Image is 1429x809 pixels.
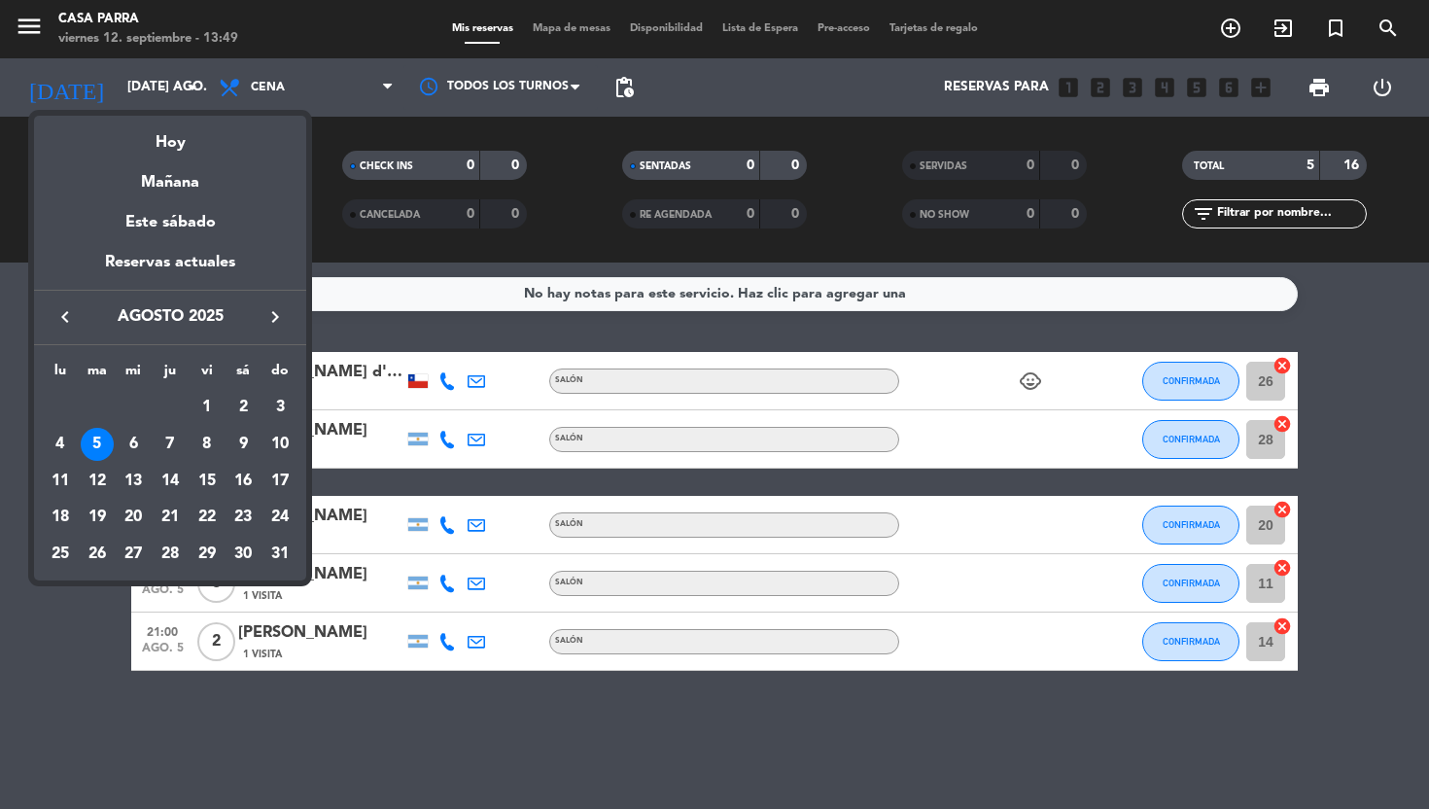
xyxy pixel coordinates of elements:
td: 29 de agosto de 2025 [189,536,226,573]
td: 10 de agosto de 2025 [261,426,298,463]
td: 21 de agosto de 2025 [152,499,189,536]
div: 13 [117,465,150,498]
td: 25 de agosto de 2025 [42,536,79,573]
div: 14 [154,465,187,498]
td: 31 de agosto de 2025 [261,536,298,573]
div: 29 [191,538,224,571]
th: miércoles [115,360,152,390]
td: 17 de agosto de 2025 [261,463,298,500]
th: sábado [226,360,262,390]
td: 16 de agosto de 2025 [226,463,262,500]
td: 22 de agosto de 2025 [189,499,226,536]
td: 4 de agosto de 2025 [42,426,79,463]
div: 15 [191,465,224,498]
td: 28 de agosto de 2025 [152,536,189,573]
div: 31 [263,538,296,571]
td: 15 de agosto de 2025 [189,463,226,500]
div: 11 [44,465,77,498]
td: AGO. [42,389,189,426]
div: Mañana [34,156,306,195]
td: 20 de agosto de 2025 [115,499,152,536]
div: Hoy [34,116,306,156]
div: 23 [227,501,260,534]
div: 30 [227,538,260,571]
i: keyboard_arrow_right [263,305,287,329]
div: 17 [263,465,296,498]
div: 24 [263,501,296,534]
td: 1 de agosto de 2025 [189,389,226,426]
div: 10 [263,428,296,461]
div: Este sábado [34,195,306,250]
button: keyboard_arrow_right [258,304,293,330]
td: 2 de agosto de 2025 [226,389,262,426]
div: 28 [154,538,187,571]
td: 27 de agosto de 2025 [115,536,152,573]
td: 19 de agosto de 2025 [79,499,116,536]
div: 27 [117,538,150,571]
td: 7 de agosto de 2025 [152,426,189,463]
td: 18 de agosto de 2025 [42,499,79,536]
td: 6 de agosto de 2025 [115,426,152,463]
div: 9 [227,428,260,461]
td: 26 de agosto de 2025 [79,536,116,573]
td: 30 de agosto de 2025 [226,536,262,573]
td: 5 de agosto de 2025 [79,426,116,463]
td: 13 de agosto de 2025 [115,463,152,500]
div: 4 [44,428,77,461]
div: 18 [44,501,77,534]
div: 20 [117,501,150,534]
td: 3 de agosto de 2025 [261,389,298,426]
td: 11 de agosto de 2025 [42,463,79,500]
th: martes [79,360,116,390]
div: 7 [154,428,187,461]
div: 5 [81,428,114,461]
div: 12 [81,465,114,498]
i: keyboard_arrow_left [53,305,77,329]
button: keyboard_arrow_left [48,304,83,330]
td: 23 de agosto de 2025 [226,499,262,536]
div: 21 [154,501,187,534]
div: 1 [191,391,224,424]
td: 24 de agosto de 2025 [261,499,298,536]
th: domingo [261,360,298,390]
td: 14 de agosto de 2025 [152,463,189,500]
div: 3 [263,391,296,424]
div: 26 [81,538,114,571]
th: lunes [42,360,79,390]
div: Reservas actuales [34,250,306,290]
div: 25 [44,538,77,571]
td: 8 de agosto de 2025 [189,426,226,463]
td: 9 de agosto de 2025 [226,426,262,463]
span: agosto 2025 [83,304,258,330]
div: 2 [227,391,260,424]
div: 16 [227,465,260,498]
th: jueves [152,360,189,390]
th: viernes [189,360,226,390]
td: 12 de agosto de 2025 [79,463,116,500]
div: 6 [117,428,150,461]
div: 22 [191,501,224,534]
div: 19 [81,501,114,534]
div: 8 [191,428,224,461]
